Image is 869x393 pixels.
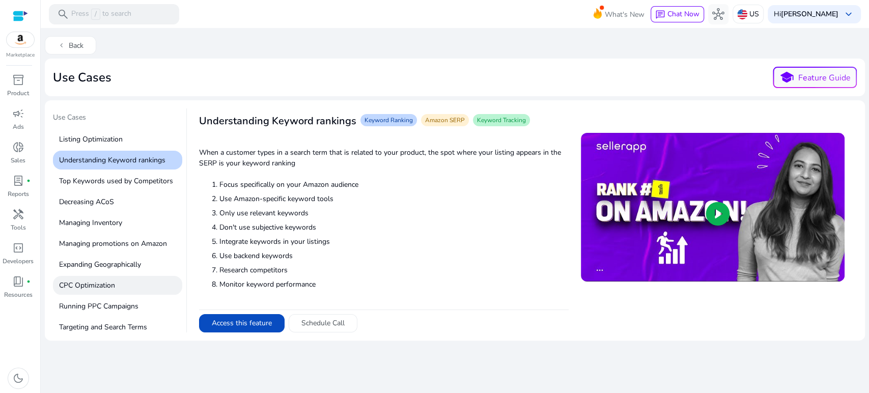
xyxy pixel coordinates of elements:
button: schoolFeature Guide [773,67,857,88]
li: Don't use subjective keywords [219,222,569,233]
img: us.svg [737,9,747,19]
b: [PERSON_NAME] [781,9,838,19]
p: Expanding Geographically [53,255,182,274]
p: Developers [3,257,34,266]
p: Product [7,89,29,98]
p: Ads [13,122,24,131]
span: chat [655,10,665,20]
button: Access this feature [199,314,285,332]
span: fiber_manual_record [26,179,31,183]
span: code_blocks [12,242,24,254]
li: Research competitors [219,265,569,275]
img: sddefault.jpg [581,133,845,282]
p: Marketplace [6,51,35,59]
button: chevron_leftBack [45,36,96,54]
span: What's New [605,6,644,23]
span: dark_mode [12,372,24,384]
p: Tools [11,223,26,232]
span: Keyword Ranking [365,116,413,124]
span: chevron_left [58,41,66,49]
li: Monitor keyword performance [219,279,569,290]
p: Targeting and Search Terms [53,318,182,336]
h2: Use Cases [53,70,111,85]
p: When a customer types in a search term that is related to your product, the spot where your listi... [199,147,569,169]
p: Hi [774,11,838,18]
p: Press to search [71,9,131,20]
span: Chat Now [667,9,699,19]
span: handyman [12,208,24,220]
p: Sales [11,156,25,165]
li: Focus specifically on your Amazon audience [219,179,569,190]
span: hub [712,8,724,20]
span: campaign [12,107,24,120]
button: chatChat Now [651,6,704,22]
span: keyboard_arrow_down [843,8,855,20]
p: Managing Inventory [53,213,182,232]
p: CPC Optimization [53,276,182,295]
p: Managing promotions on Amazon [53,234,182,253]
p: US [749,5,759,23]
p: Listing Optimization [53,130,182,149]
button: Schedule Call [289,314,357,332]
p: Top Keywords used by Competitors [53,172,182,190]
span: Keyword Tracking [477,116,526,124]
li: Only use relevant keywords [219,208,569,218]
span: school [779,70,794,85]
p: Use Cases [53,112,182,127]
p: Reports [8,189,29,199]
span: donut_small [12,141,24,153]
li: Integrate keywords in your listings [219,236,569,247]
span: / [91,9,100,20]
span: fiber_manual_record [26,279,31,284]
h3: Understanding Keyword rankings [199,115,356,127]
p: Feature Guide [798,72,851,84]
p: Running PPC Campaigns [53,297,182,316]
span: search [57,8,69,20]
button: hub [708,4,728,24]
span: inventory_2 [12,74,24,86]
p: Decreasing ACoS [53,192,182,211]
p: Understanding Keyword rankings [53,151,182,170]
span: play_circle [704,200,732,228]
li: Use Amazon-specific keyword tools [219,193,569,204]
span: lab_profile [12,175,24,187]
span: book_4 [12,275,24,288]
img: amazon.svg [7,32,34,47]
li: Use backend keywords [219,250,569,261]
span: Amazon SERP [425,116,465,124]
p: Resources [4,290,33,299]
